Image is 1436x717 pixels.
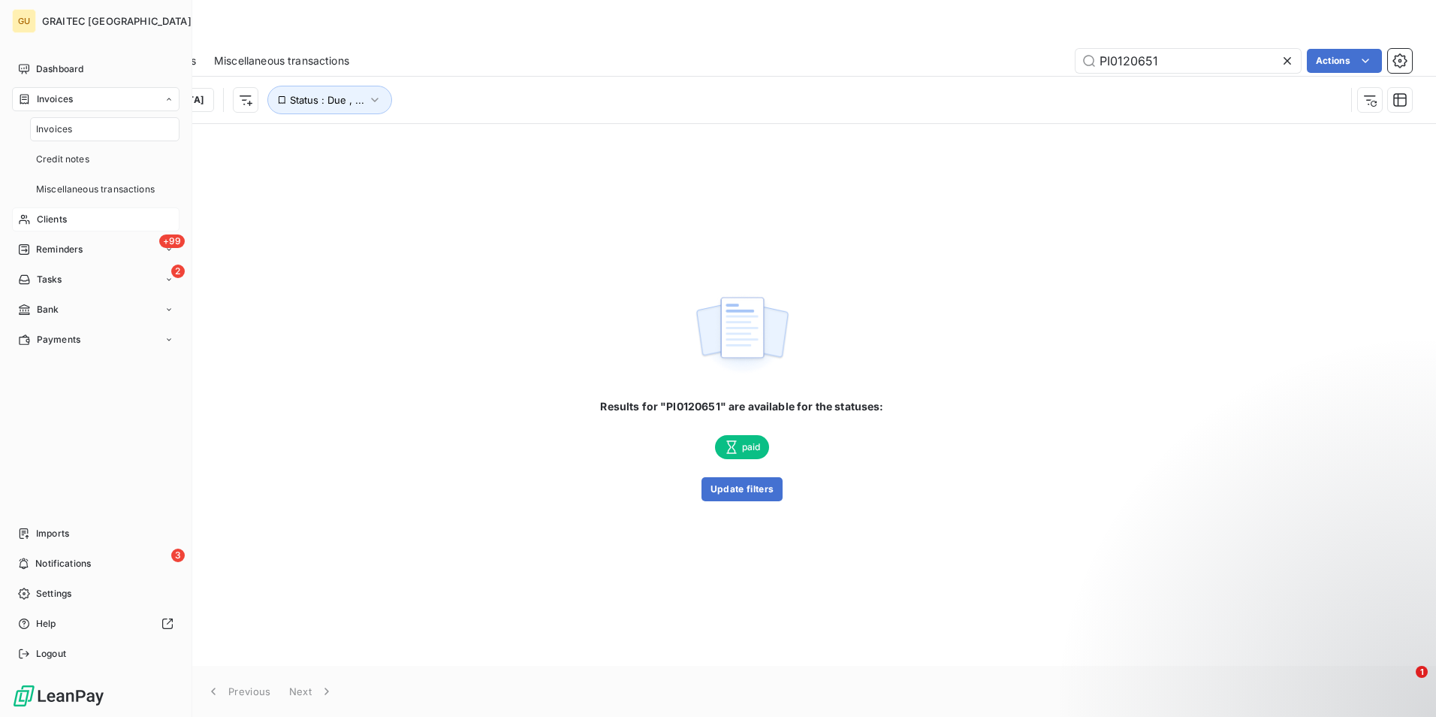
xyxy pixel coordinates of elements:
span: +99 [159,234,185,248]
img: empty state [694,289,790,382]
span: paid [715,435,770,459]
iframe: Intercom notifications message [1136,571,1436,676]
span: Invoices [36,123,72,136]
span: 3 [171,549,185,562]
span: Dashboard [36,62,83,76]
button: Status : Due , ... [267,86,392,114]
span: Credit notes [36,153,89,166]
span: Miscellaneous transactions [36,183,155,196]
span: Settings [36,587,71,601]
span: Results for "PI0120651" are available for the statuses: [600,399,883,414]
span: Notifications [35,557,91,570]
span: Help [36,617,56,631]
span: Logout [36,647,66,661]
span: Status : Due , ... [290,94,364,106]
span: 1 [1416,666,1428,678]
span: Reminders [36,243,83,256]
span: Tasks [37,273,62,286]
button: Update filters [701,477,783,501]
span: Clients [37,213,67,226]
button: Next [280,676,343,707]
a: Help [12,612,179,636]
iframe: Intercom live chat [1385,666,1421,702]
button: Previous [197,676,280,707]
span: 2 [171,265,185,278]
span: Bank [37,303,59,316]
button: Actions [1307,49,1382,73]
span: GRAITEC [GEOGRAPHIC_DATA] [42,15,192,27]
input: Search [1075,49,1301,73]
div: GU [12,9,36,33]
img: Logo LeanPay [12,684,105,708]
span: Miscellaneous transactions [214,53,349,68]
span: Imports [36,527,69,540]
span: Payments [37,333,80,346]
span: Invoices [37,92,73,106]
